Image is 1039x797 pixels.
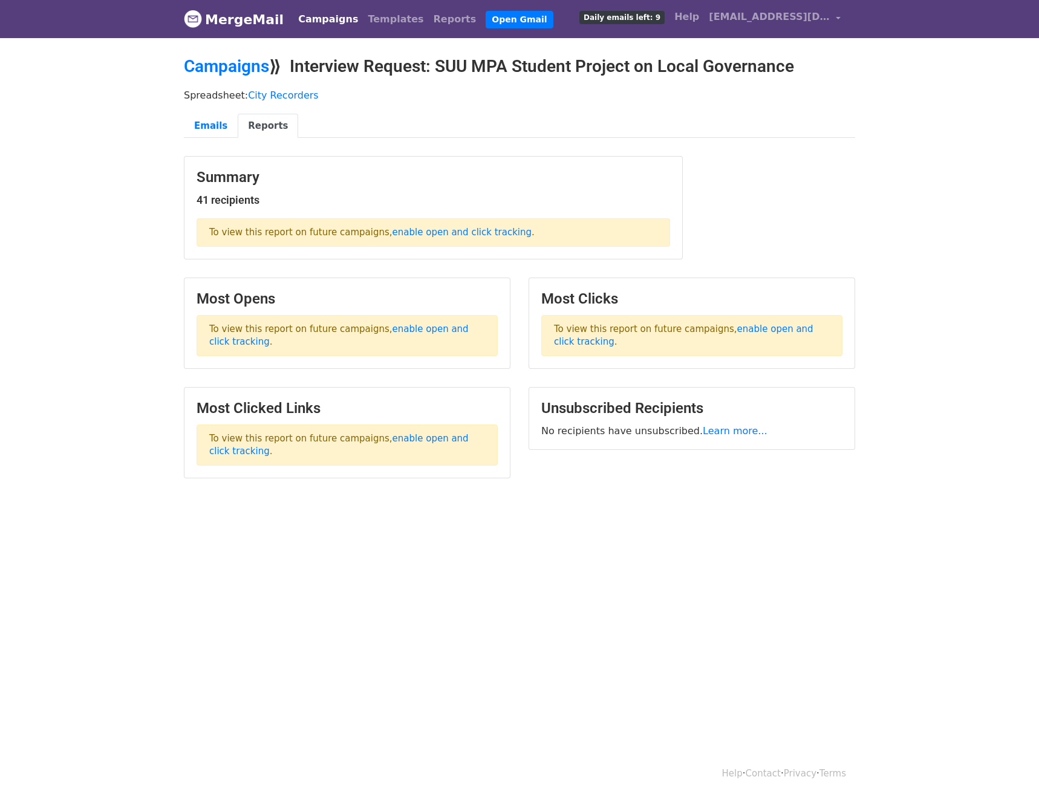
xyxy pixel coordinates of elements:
a: City Recorders [248,89,318,101]
a: Daily emails left: 9 [575,5,669,29]
p: No recipients have unsubscribed. [541,425,842,437]
p: Spreadsheet: [184,89,855,102]
a: enable open and click tracking [209,324,469,347]
h3: Most Opens [197,290,498,308]
p: To view this report on future campaigns, . [541,315,842,356]
a: [EMAIL_ADDRESS][DOMAIN_NAME] [704,5,845,33]
h3: Most Clicks [541,290,842,308]
a: Campaigns [184,56,269,76]
h3: Most Clicked Links [197,400,498,417]
a: MergeMail [184,7,284,32]
a: Templates [363,7,428,31]
h3: Summary [197,169,670,186]
a: Privacy [784,768,816,779]
a: Campaigns [293,7,363,31]
p: To view this report on future campaigns, . [197,315,498,356]
a: Contact [746,768,781,779]
h3: Unsubscribed Recipients [541,400,842,417]
a: Terms [819,768,846,779]
span: [EMAIL_ADDRESS][DOMAIN_NAME] [709,10,830,24]
a: Help [669,5,704,29]
a: Reports [238,114,298,138]
p: To view this report on future campaigns, . [197,218,670,247]
span: Daily emails left: 9 [579,11,665,24]
a: Emails [184,114,238,138]
a: Help [722,768,743,779]
a: enable open and click tracking [209,433,469,457]
a: Learn more... [703,425,767,437]
p: To view this report on future campaigns, . [197,425,498,466]
a: enable open and click tracking [554,324,813,347]
a: Reports [429,7,481,31]
a: Open Gmail [486,11,553,28]
img: MergeMail logo [184,10,202,28]
h2: ⟫ Interview Request: SUU MPA Student Project on Local Governance [184,56,855,77]
a: enable open and click tracking [392,227,532,238]
h5: 41 recipients [197,194,670,207]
